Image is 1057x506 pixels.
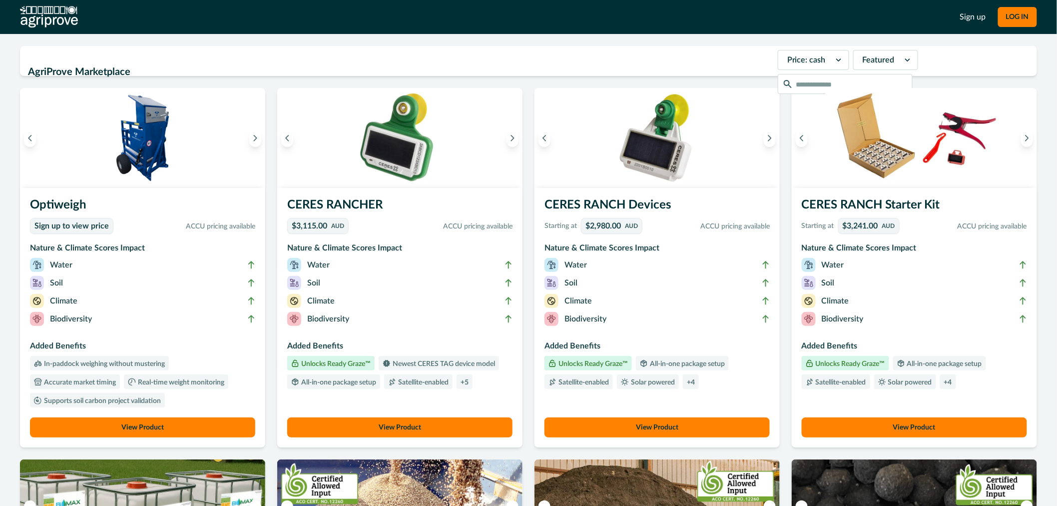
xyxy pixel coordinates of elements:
[904,221,1027,232] p: ACCU pricing available
[42,397,161,404] p: Supports soil carbon project validation
[331,223,344,229] p: AUD
[50,277,63,289] p: Soil
[287,196,513,218] h3: CERES RANCHER
[461,379,469,386] p: + 5
[1021,129,1033,147] button: Next image
[802,196,1027,218] h3: CERES RANCH Starter Kit
[556,360,628,367] p: Unlocks Ready Graze™
[822,277,835,289] p: Soil
[136,379,224,386] p: Real-time weight monitoring
[544,196,770,218] h3: CERES RANCH Devices
[30,340,255,356] h3: Added Benefits
[30,218,113,234] a: Sign up to view price
[905,360,982,367] p: All-in-one package setup
[20,88,265,188] img: An Optiweigh unit
[886,379,932,386] p: Solar powered
[544,221,577,231] p: Starting at
[391,360,495,367] p: Newest CERES TAG device model
[814,379,866,386] p: Satellite-enabled
[287,340,513,356] h3: Added Benefits
[24,129,36,147] button: Previous image
[544,340,770,356] h3: Added Benefits
[287,417,513,437] button: View Product
[629,379,675,386] p: Solar powered
[687,379,695,386] p: + 4
[648,360,725,367] p: All-in-one package setup
[307,259,330,271] p: Water
[814,360,885,367] p: Unlocks Ready Graze™
[396,379,449,386] p: Satellite-enabled
[802,221,834,231] p: Starting at
[802,417,1027,437] button: View Product
[117,221,255,232] p: ACCU pricing available
[30,417,255,437] button: View Product
[307,295,335,307] p: Climate
[307,313,349,325] p: Biodiversity
[822,259,844,271] p: Water
[292,222,327,230] p: $3,115.00
[822,295,849,307] p: Climate
[20,6,78,28] img: AgriProve logo
[843,222,878,230] p: $3,241.00
[50,259,72,271] p: Water
[507,129,519,147] button: Next image
[796,129,808,147] button: Previous image
[564,277,577,289] p: Soil
[882,223,895,229] p: AUD
[792,88,1037,188] img: A CERES RANCH starter kit
[944,379,952,386] p: + 4
[50,295,77,307] p: Climate
[28,62,772,81] h2: AgriProve Marketplace
[544,417,770,437] button: View Product
[307,277,320,289] p: Soil
[249,129,261,147] button: Next image
[822,313,864,325] p: Biodiversity
[564,313,606,325] p: Biodiversity
[998,7,1037,27] button: LOG IN
[34,221,109,231] p: Sign up to view price
[299,360,371,367] p: Unlocks Ready Graze™
[585,222,621,230] p: $2,980.00
[534,88,780,188] img: A single CERES RANCH device
[50,313,92,325] p: Biodiversity
[625,223,638,229] p: AUD
[42,379,116,386] p: Accurate market timing
[30,196,255,218] h3: Optiweigh
[30,242,255,258] h3: Nature & Climate Scores Impact
[353,221,513,232] p: ACCU pricing available
[802,242,1027,258] h3: Nature & Climate Scores Impact
[299,379,376,386] p: All-in-one package setup
[42,360,165,367] p: In-paddock weighing without mustering
[287,242,513,258] h3: Nature & Climate Scores Impact
[646,221,770,232] p: ACCU pricing available
[277,88,523,188] img: A single CERES RANCHER device
[764,129,776,147] button: Next image
[564,295,592,307] p: Climate
[544,242,770,258] h3: Nature & Climate Scores Impact
[960,11,986,23] a: Sign up
[556,379,609,386] p: Satellite-enabled
[281,129,293,147] button: Previous image
[538,129,550,147] button: Previous image
[802,340,1027,356] h3: Added Benefits
[564,259,587,271] p: Water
